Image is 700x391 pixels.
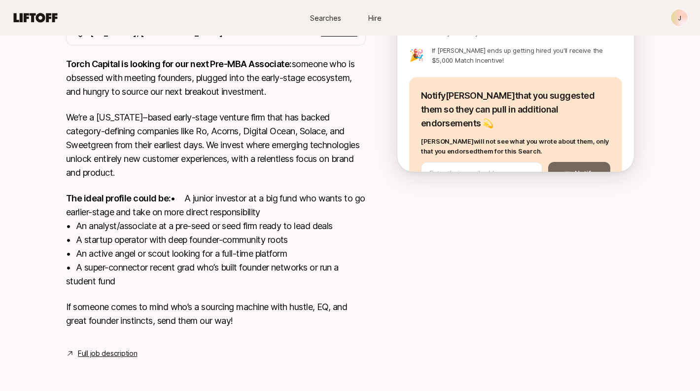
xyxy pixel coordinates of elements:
[409,49,424,61] p: 🎉
[432,45,622,65] p: If [PERSON_NAME] ends up getting hired you'll receive the $5,000 Match Incentive!
[421,136,610,156] p: [PERSON_NAME] will not see what you wrote about them, only that you endorsed them for this Search.
[301,9,350,27] a: Searches
[350,9,399,27] a: Hire
[368,13,382,23] span: Hire
[310,13,341,23] span: Searches
[670,9,688,27] button: J
[66,111,366,180] p: We’re a [US_STATE]–based early-stage venture firm that has backed category-defining companies lik...
[66,193,171,203] strong: The ideal profile could be:
[66,192,366,288] p: • A junior investor at a big fund who wants to go earlier-stage and take on more direct responsib...
[66,59,292,69] strong: Torch Capital is looking for our next Pre-MBA Associate:
[66,57,366,99] p: someone who is obsessed with meeting founders, plugged into the early-stage ecosystem, and hungry...
[678,12,681,24] p: J
[421,89,610,130] p: Notify [PERSON_NAME] that you suggested them so they can pull in additional endorsements 💫
[429,168,534,180] input: Enter their email address
[78,348,137,359] a: Full job description
[66,300,366,328] p: If someone comes to mind who’s a sourcing machine with hustle, EQ, and great founder instincts, s...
